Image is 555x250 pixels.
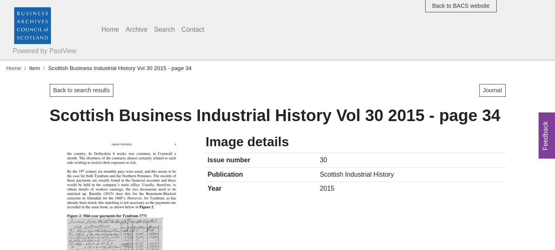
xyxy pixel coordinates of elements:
h1: Scottish Business Industrial History Vol 30 2015 - page 34 [50,105,502,125]
a: Business Archives Council of Scotland logo [13,3,52,47]
span: Scottish Business Industrial History Vol 30 2015 - page 34 [48,65,191,71]
a: Search [151,21,178,38]
th: Issue number [206,153,318,168]
a: Home [98,21,122,38]
a: Would you like to provide feedback? [539,112,555,159]
a: Contact [178,21,207,38]
a: Home [6,65,21,71]
a: Back to search results [50,84,114,97]
h2: Image details [206,134,506,150]
a: Powered by PastView [13,46,76,56]
span: Item [29,65,40,71]
td: 30 [318,153,506,168]
a: Journal [479,84,506,97]
td: 2015 [318,182,506,196]
a: Archive [122,21,151,38]
span: Feedback [541,121,550,150]
span: Back to BACS website [432,2,490,9]
th: Publication [206,167,318,182]
img: Business Archives Council of Scotland [13,5,52,45]
th: Year [206,182,318,196]
td: Scottish Industrial History [318,167,506,182]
